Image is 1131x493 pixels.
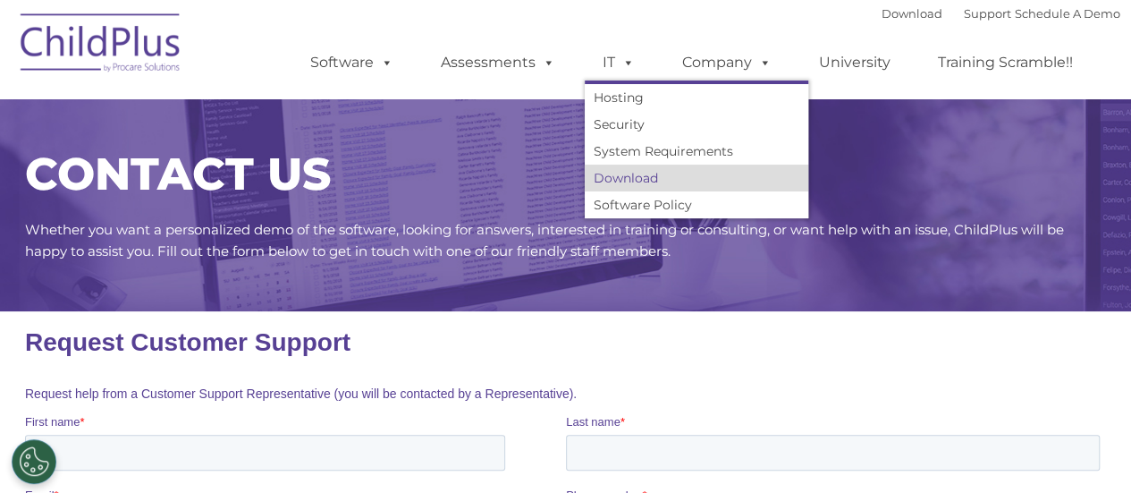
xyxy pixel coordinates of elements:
[585,191,808,218] a: Software Policy
[801,45,908,81] a: University
[25,147,331,201] span: CONTACT US
[920,45,1091,81] a: Training Scramble!!
[882,6,1120,21] font: |
[585,45,653,81] a: IT
[541,177,617,191] span: Phone number
[1015,6,1120,21] a: Schedule A Demo
[585,111,808,138] a: Security
[585,138,808,165] a: System Requirements
[585,165,808,191] a: Download
[882,6,942,21] a: Download
[12,439,56,484] button: Cookies Settings
[541,104,595,117] span: Last name
[664,45,789,81] a: Company
[585,84,808,111] a: Hosting
[12,1,190,90] img: ChildPlus by Procare Solutions
[25,221,1064,259] span: Whether you want a personalized demo of the software, looking for answers, interested in training...
[292,45,411,81] a: Software
[423,45,573,81] a: Assessments
[964,6,1011,21] a: Support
